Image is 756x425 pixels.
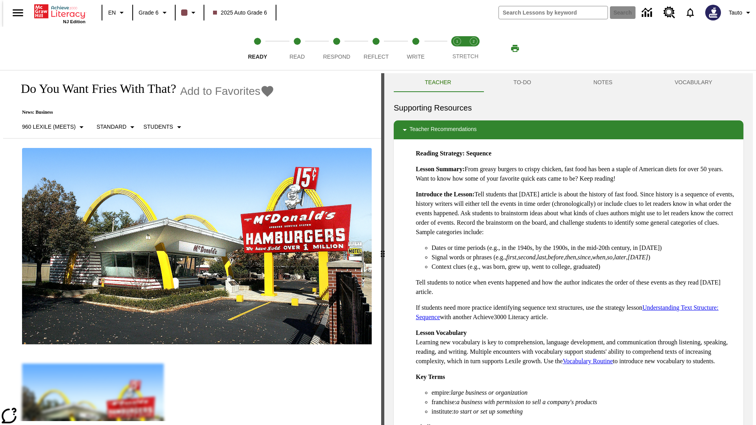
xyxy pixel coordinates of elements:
span: Write [407,54,424,60]
span: Read [289,54,305,60]
button: Grade: Grade 6, Select a grade [135,6,172,20]
span: Tauto [729,9,742,17]
em: large business or organization [451,389,528,396]
p: From greasy burgers to crispy chicken, fast food has been a staple of American diets for over 50 ... [416,164,737,183]
strong: Reading Strategy: [416,150,465,157]
button: Respond step 3 of 5 [314,27,359,70]
h1: Do You Want Fries With That? [13,81,176,96]
div: reading [3,73,381,421]
em: first [506,254,517,261]
button: Select Student [140,120,187,134]
span: STRETCH [452,53,478,59]
p: Tell students to notice when events happened and how the author indicates the order of these even... [416,278,737,297]
span: Respond [323,54,350,60]
em: since [578,254,591,261]
button: Select Lexile, 960 Lexile (Meets) [19,120,89,134]
img: One of the first McDonald's stores, with the iconic red sign and golden arches. [22,148,372,345]
p: Tell students that [DATE] article is about the history of fast food. Since history is a sequence ... [416,190,737,237]
input: search field [499,6,608,19]
text: 1 [456,39,458,43]
button: Read step 2 of 5 [274,27,320,70]
p: Students [143,123,173,131]
strong: Sequence [466,150,491,157]
a: Notifications [680,2,700,23]
img: Avatar [705,5,721,20]
span: Reflect [364,54,389,60]
span: Add to Favorites [180,85,260,98]
span: 2025 Auto Grade 6 [213,9,267,17]
p: Standard [96,123,126,131]
button: Language: EN, Select a language [105,6,130,20]
div: activity [384,73,753,425]
em: to start or set up something [454,408,523,415]
button: Ready step 1 of 5 [235,27,280,70]
span: Ready [248,54,267,60]
li: Dates or time periods (e.g., in the 1940s, by the 1900s, in the mid-20th century, in [DATE]) [432,243,737,253]
button: Print [502,41,528,55]
p: Learning new vocabulary is key to comprehension, language development, and communication through ... [416,328,737,366]
strong: Key Terms [416,373,445,380]
em: [DATE] [628,254,648,261]
a: Understanding Text Structure: Sequence [416,304,719,320]
button: Scaffolds, Standard [93,120,140,134]
button: Add to Favorites - Do You Want Fries With That? [180,84,274,98]
li: franchise: [432,397,737,407]
button: Stretch Respond step 2 of 2 [462,27,485,70]
strong: Lesson Vocabulary [416,329,467,336]
em: then [565,254,576,261]
li: Signal words or phrases (e.g., , , , , , , , , , ) [432,253,737,262]
div: Teacher Recommendations [394,120,743,139]
p: 960 Lexile (Meets) [22,123,76,131]
button: VOCABULARY [643,73,743,92]
em: last [537,254,546,261]
button: Open side menu [6,1,30,24]
button: Write step 5 of 5 [393,27,439,70]
button: Select a new avatar [700,2,726,23]
button: Stretch Read step 1 of 2 [446,27,469,70]
strong: Lesson Summary: [416,166,465,172]
button: Reflect step 4 of 5 [353,27,399,70]
div: Press Enter or Spacebar and then press right and left arrow keys to move the slider [381,73,384,425]
em: so [607,254,613,261]
button: NOTES [562,73,643,92]
li: Context clues (e.g., was born, grew up, went to college, graduated) [432,262,737,272]
a: Data Center [637,2,659,24]
strong: Introduce the Lesson: [416,191,474,198]
button: Class color is dark brown. Change class color [178,6,201,20]
em: when [592,254,606,261]
em: before [548,254,563,261]
a: Resource Center, Will open in new tab [659,2,680,23]
div: Home [34,3,85,24]
em: a business with permission to sell a company's products [456,399,597,405]
li: institute: [432,407,737,416]
em: later [614,254,626,261]
p: News: Business [13,109,274,115]
div: Instructional Panel Tabs [394,73,743,92]
text: 2 [472,39,474,43]
span: EN [108,9,116,17]
span: Grade 6 [139,9,159,17]
li: empire: [432,388,737,397]
button: Teacher [394,73,482,92]
button: TO-DO [482,73,562,92]
p: Teacher Recommendations [409,125,476,135]
button: Profile/Settings [726,6,756,20]
p: If students need more practice identifying sequence text structures, use the strategy lesson with... [416,303,737,322]
h6: Supporting Resources [394,102,743,114]
span: NJ Edition [63,19,85,24]
a: Vocabulary Routine [563,358,613,364]
em: second [518,254,535,261]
